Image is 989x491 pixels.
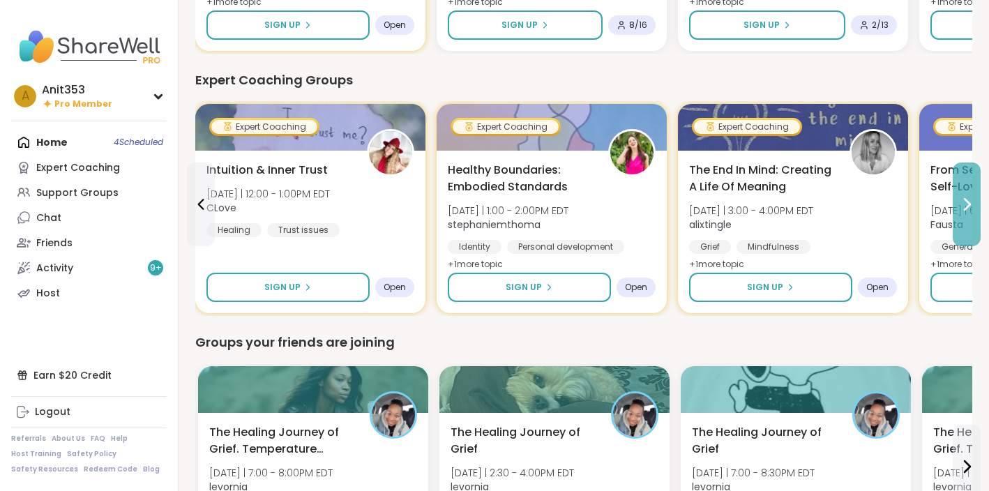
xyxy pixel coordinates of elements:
[42,82,112,98] div: Anit353
[36,262,73,275] div: Activity
[11,155,167,180] a: Expert Coaching
[11,230,167,255] a: Friends
[372,393,415,437] img: levornia
[195,70,972,90] div: Expert Coaching Groups
[689,240,731,254] div: Grief
[35,405,70,419] div: Logout
[11,22,167,71] img: ShareWell Nav Logo
[930,218,963,232] b: Fausta
[501,19,538,31] span: Sign Up
[11,363,167,388] div: Earn $20 Credit
[11,180,167,205] a: Support Groups
[22,87,29,105] span: A
[11,400,167,425] a: Logout
[206,201,236,215] b: CLove
[91,434,105,444] a: FAQ
[36,236,73,250] div: Friends
[610,131,654,174] img: stephaniemthoma
[206,10,370,40] button: Sign Up
[67,449,116,459] a: Safety Policy
[613,393,656,437] img: levornia
[369,131,412,174] img: CLove
[448,240,501,254] div: Identity
[866,282,889,293] span: Open
[448,204,568,218] span: [DATE] | 1:00 - 2:00PM EDT
[11,255,167,280] a: Activity9+
[206,162,328,179] span: Intuition & Inner Trust
[448,273,611,302] button: Sign Up
[11,464,78,474] a: Safety Resources
[451,466,574,480] span: [DATE] | 2:30 - 4:00PM EDT
[507,240,624,254] div: Personal development
[195,333,972,352] div: Groups your friends are joining
[54,98,112,110] span: Pro Member
[692,466,815,480] span: [DATE] | 7:00 - 8:30PM EDT
[211,120,317,134] div: Expert Coaching
[747,281,783,294] span: Sign Up
[689,273,852,302] button: Sign Up
[11,449,61,459] a: Host Training
[264,281,301,294] span: Sign Up
[143,464,160,474] a: Blog
[625,282,647,293] span: Open
[689,218,732,232] b: alixtingle
[36,211,61,225] div: Chat
[111,434,128,444] a: Help
[209,466,333,480] span: [DATE] | 7:00 - 8:00PM EDT
[689,10,845,40] button: Sign Up
[854,393,898,437] img: levornia
[209,424,354,458] span: The Healing Journey of Grief. Temperature Check.
[36,186,119,200] div: Support Groups
[206,223,262,237] div: Healing
[448,218,541,232] b: stephaniemthoma
[206,187,330,201] span: [DATE] | 12:00 - 1:00PM EDT
[872,20,889,31] span: 2 / 13
[84,464,137,474] a: Redeem Code
[384,282,406,293] span: Open
[694,120,800,134] div: Expert Coaching
[629,20,647,31] span: 8 / 16
[11,280,167,305] a: Host
[150,262,162,274] span: 9 +
[743,19,780,31] span: Sign Up
[264,19,301,31] span: Sign Up
[52,434,85,444] a: About Us
[689,162,834,195] span: The End In Mind: Creating A Life Of Meaning
[36,161,120,175] div: Expert Coaching
[448,10,603,40] button: Sign Up
[453,120,559,134] div: Expert Coaching
[506,281,542,294] span: Sign Up
[451,424,596,458] span: The Healing Journey of Grief
[267,223,340,237] div: Trust issues
[384,20,406,31] span: Open
[689,204,813,218] span: [DATE] | 3:00 - 4:00PM EDT
[448,162,593,195] span: Healthy Boundaries: Embodied Standards
[11,434,46,444] a: Referrals
[852,131,895,174] img: alixtingle
[206,273,370,302] button: Sign Up
[36,287,60,301] div: Host
[737,240,810,254] div: Mindfulness
[692,424,837,458] span: The Healing Journey of Grief
[11,205,167,230] a: Chat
